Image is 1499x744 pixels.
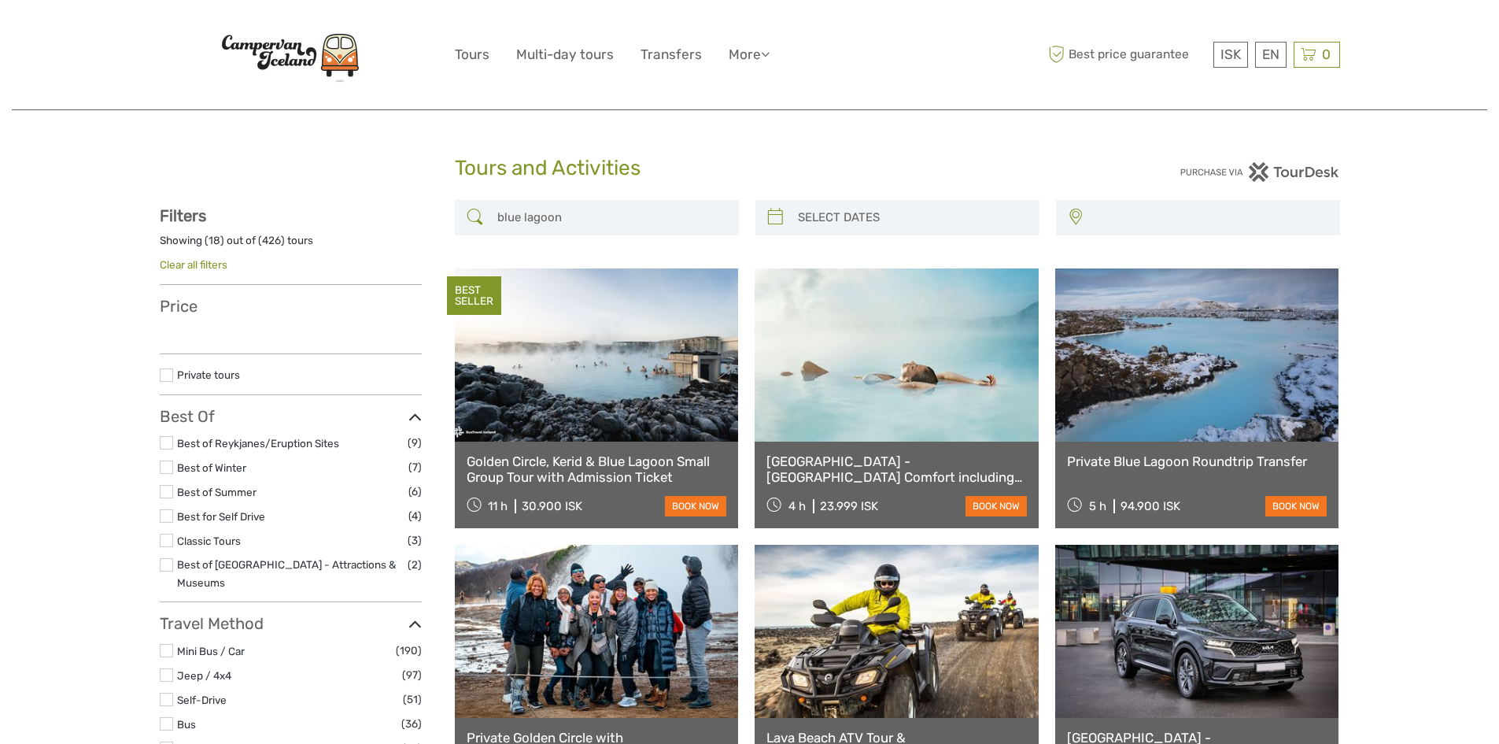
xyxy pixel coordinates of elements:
[455,156,1045,181] h1: Tours and Activities
[766,453,1027,486] a: [GEOGRAPHIC_DATA] - [GEOGRAPHIC_DATA] Comfort including admission
[1265,496,1327,516] a: book now
[522,499,582,513] div: 30.900 ISK
[1320,46,1333,62] span: 0
[396,642,422,660] span: (190)
[788,499,806,513] span: 4 h
[1220,46,1241,62] span: ISK
[1180,162,1339,182] img: PurchaseViaTourDesk.png
[491,204,731,231] input: SEARCH
[160,233,422,257] div: Showing ( ) out of ( ) tours
[641,43,702,66] a: Transfers
[665,496,726,516] a: book now
[408,458,422,476] span: (7)
[160,206,206,225] strong: Filters
[177,368,240,381] a: Private tours
[262,233,281,248] label: 426
[160,258,227,271] a: Clear all filters
[177,510,265,523] a: Best for Self Drive
[160,407,422,426] h3: Best Of
[403,690,422,709] span: (51)
[177,694,227,706] a: Self-Drive
[1067,453,1327,469] a: Private Blue Lagoon Roundtrip Transfer
[408,556,422,574] span: (2)
[447,276,501,316] div: BEST SELLER
[1089,499,1106,513] span: 5 h
[408,483,422,501] span: (6)
[965,496,1027,516] a: book now
[177,461,246,474] a: Best of Winter
[177,645,245,657] a: Mini Bus / Car
[467,453,727,486] a: Golden Circle, Kerid & Blue Lagoon Small Group Tour with Admission Ticket
[177,669,231,682] a: Jeep / 4x4
[1045,42,1209,68] span: Best price guarantee
[408,507,422,525] span: (4)
[488,499,508,513] span: 11 h
[408,531,422,550] span: (3)
[1121,499,1180,513] div: 94.900 ISK
[177,718,196,731] a: Bus
[820,499,878,513] div: 23.999 ISK
[177,486,257,498] a: Best of Summer
[160,297,422,316] h3: Price
[177,437,339,450] a: Best of Reykjanes/Eruption Sites
[516,43,614,66] a: Multi-day tours
[729,43,770,66] a: More
[177,535,241,547] a: Classic Tours
[1255,42,1287,68] div: EN
[204,22,377,88] img: Scandinavian Travel
[160,614,422,633] h3: Travel Method
[792,204,1032,231] input: SELECT DATES
[209,233,220,248] label: 18
[408,434,422,452] span: (9)
[401,715,422,733] span: (36)
[402,666,422,684] span: (97)
[455,43,489,66] a: Tours
[177,558,396,589] a: Best of [GEOGRAPHIC_DATA] - Attractions & Museums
